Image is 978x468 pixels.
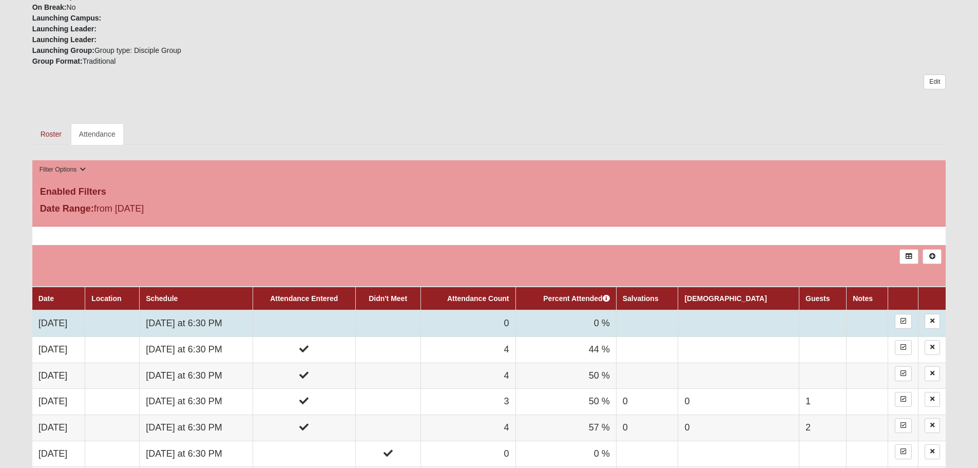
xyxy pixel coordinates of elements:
[924,74,946,89] a: Edit
[32,363,85,389] td: [DATE]
[515,336,616,363] td: 44 %
[32,389,85,415] td: [DATE]
[543,294,609,303] a: Percent Attended
[32,310,85,336] td: [DATE]
[895,444,912,459] a: Enter Attendance
[925,444,940,459] a: Delete
[32,3,67,11] strong: On Break:
[678,287,799,310] th: [DEMOGRAPHIC_DATA]
[420,415,515,441] td: 4
[140,441,253,467] td: [DATE] at 6:30 PM
[32,202,337,218] div: from [DATE]
[270,294,338,303] a: Attendance Entered
[71,123,124,145] a: Attendance
[32,57,83,65] strong: Group Format:
[925,340,940,355] a: Delete
[32,14,102,22] strong: Launching Campus:
[140,389,253,415] td: [DATE] at 6:30 PM
[799,415,847,441] td: 2
[91,294,121,303] a: Location
[420,389,515,415] td: 3
[799,287,847,310] th: Guests
[140,415,253,441] td: [DATE] at 6:30 PM
[799,389,847,415] td: 1
[515,441,616,467] td: 0 %
[32,46,94,54] strong: Launching Group:
[447,294,509,303] a: Attendance Count
[895,392,912,407] a: Enter Attendance
[895,366,912,381] a: Enter Attendance
[616,287,678,310] th: Salvations
[32,336,85,363] td: [DATE]
[925,366,940,381] a: Delete
[515,310,616,336] td: 0 %
[925,418,940,433] a: Delete
[420,363,515,389] td: 4
[616,389,678,415] td: 0
[40,202,94,216] label: Date Range:
[895,340,912,355] a: Enter Attendance
[369,294,407,303] a: Didn't Meet
[140,310,253,336] td: [DATE] at 6:30 PM
[420,336,515,363] td: 4
[140,336,253,363] td: [DATE] at 6:30 PM
[515,415,616,441] td: 57 %
[146,294,178,303] a: Schedule
[515,363,616,389] td: 50 %
[515,389,616,415] td: 50 %
[853,294,873,303] a: Notes
[678,415,799,441] td: 0
[36,164,89,175] button: Filter Options
[420,441,515,467] td: 0
[616,415,678,441] td: 0
[32,441,85,467] td: [DATE]
[32,25,97,33] strong: Launching Leader:
[39,294,54,303] a: Date
[895,418,912,433] a: Enter Attendance
[925,392,940,407] a: Delete
[32,123,70,145] a: Roster
[420,310,515,336] td: 0
[32,415,85,441] td: [DATE]
[678,389,799,415] td: 0
[895,314,912,329] a: Enter Attendance
[899,249,918,264] a: Export to Excel
[40,186,938,198] h4: Enabled Filters
[925,314,940,329] a: Delete
[140,363,253,389] td: [DATE] at 6:30 PM
[923,249,942,264] a: Alt+N
[32,35,97,44] strong: Launching Leader:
